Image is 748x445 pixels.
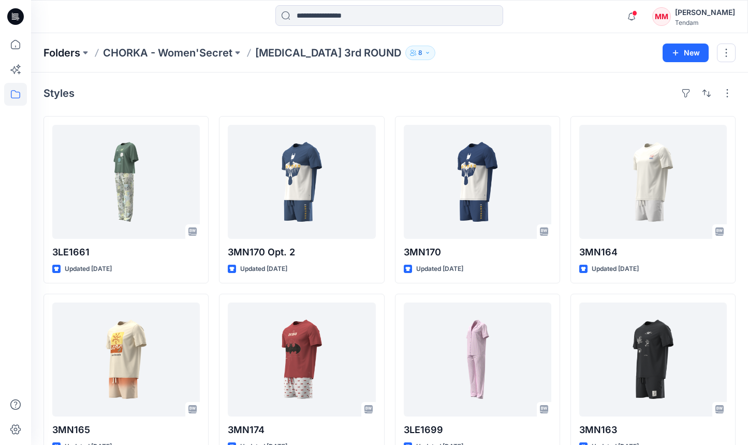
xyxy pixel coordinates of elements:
p: Updated [DATE] [65,264,112,275]
a: 3MN163 [579,303,727,417]
a: 3MN174 [228,303,375,417]
p: 3MN164 [579,245,727,260]
a: 3MN165 [52,303,200,417]
a: 3MN170 [404,125,551,239]
p: [MEDICAL_DATA] 3rd ROUND [255,46,401,60]
a: 3MN170 Opt. 2 [228,125,375,239]
p: 8 [418,47,422,59]
p: 3MN163 [579,423,727,437]
p: Updated [DATE] [592,264,639,275]
p: Updated [DATE] [240,264,287,275]
p: 3LE1699 [404,423,551,437]
p: 3MN170 Opt. 2 [228,245,375,260]
h4: Styles [43,87,75,99]
p: 3MN170 [404,245,551,260]
p: Updated [DATE] [416,264,463,275]
div: MM [652,7,671,26]
button: New [663,44,709,62]
a: CHORKA - Women'Secret [103,46,232,60]
a: Folders [43,46,80,60]
p: 3LE1661 [52,245,200,260]
a: 3MN164 [579,125,727,239]
p: 3MN165 [52,423,200,437]
div: Tendam [675,19,735,26]
a: 3LE1661 [52,125,200,239]
button: 8 [405,46,435,60]
div: [PERSON_NAME] [675,6,735,19]
a: 3LE1699 [404,303,551,417]
p: 3MN174 [228,423,375,437]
